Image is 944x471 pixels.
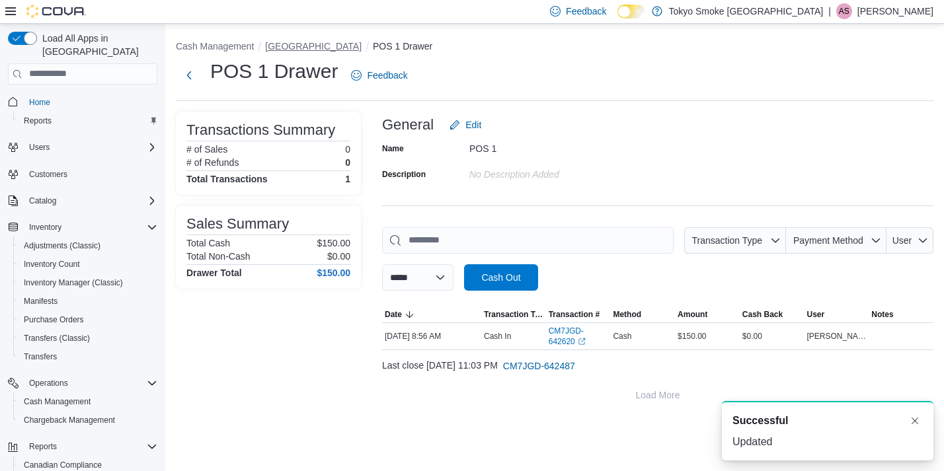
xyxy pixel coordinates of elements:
span: Transaction Type [691,235,762,246]
span: Reports [19,113,157,129]
button: Inventory Manager (Classic) [13,273,163,292]
h3: Transactions Summary [186,122,335,138]
span: Payment Method [793,235,863,246]
span: Successful [732,413,788,429]
span: Users [29,142,50,153]
button: Catalog [3,192,163,210]
span: Load All Apps in [GEOGRAPHIC_DATA] [37,32,157,58]
p: $0.00 [327,251,350,262]
span: Purchase Orders [24,314,84,325]
a: Purchase Orders [19,312,89,328]
span: Adjustments (Classic) [19,238,157,254]
span: Transfers [19,349,157,365]
button: Operations [3,374,163,392]
label: Name [382,143,404,154]
a: CM7JGD-642620External link [549,326,608,347]
button: Edit [444,112,487,138]
button: Transfers [13,347,163,366]
p: [PERSON_NAME] [857,3,933,19]
button: Cash Back [740,307,805,322]
span: Transaction # [549,309,600,320]
a: Chargeback Management [19,412,120,428]
div: No Description added [469,164,647,180]
a: Customers [24,166,73,182]
p: Cash In [484,331,511,342]
span: Cash Back [742,309,783,320]
button: Transaction # [546,307,611,322]
p: $150.00 [317,238,350,248]
button: Cash Management [13,392,163,411]
span: User [892,235,912,246]
div: Updated [732,434,923,450]
button: Next [176,62,202,89]
button: Catalog [24,193,61,209]
span: Notes [871,309,893,320]
a: Transfers (Classic) [19,330,95,346]
h6: Total Non-Cash [186,251,251,262]
button: Transfers (Classic) [13,329,163,347]
div: $0.00 [740,328,805,344]
button: [GEOGRAPHIC_DATA] [265,41,362,52]
a: Inventory Count [19,256,85,272]
button: User [886,227,933,254]
span: Reports [24,439,157,454]
span: Date [385,309,402,320]
span: Catalog [29,196,56,206]
span: Amount [678,309,707,320]
a: Feedback [346,62,413,89]
span: Canadian Compliance [24,460,102,470]
a: Manifests [19,293,63,309]
h4: $150.00 [317,268,350,278]
button: Adjustments (Classic) [13,236,163,255]
button: Users [3,138,163,157]
button: Reports [3,437,163,456]
span: Inventory [29,222,61,233]
h4: 1 [345,174,350,184]
button: CM7JGD-642487 [498,353,580,379]
a: Inventory Manager (Classic) [19,275,128,291]
button: Inventory Count [13,255,163,273]
span: Manifests [24,296,58,307]
span: Feedback [566,5,606,18]
span: Operations [29,378,68,388]
span: Customers [29,169,67,180]
span: Inventory Count [19,256,157,272]
button: Home [3,92,163,112]
a: Reports [19,113,57,129]
label: Description [382,169,426,180]
button: Customers [3,164,163,184]
span: Home [24,94,157,110]
span: Inventory Manager (Classic) [24,277,123,288]
button: Operations [24,375,73,391]
button: Reports [13,112,163,130]
p: Tokyo Smoke [GEOGRAPHIC_DATA] [669,3,824,19]
span: Inventory [24,219,157,235]
button: Users [24,139,55,155]
span: Inventory Manager (Classic) [19,275,157,291]
div: [DATE] 8:56 AM [382,328,481,344]
nav: An example of EuiBreadcrumbs [176,40,933,55]
h3: Sales Summary [186,216,289,232]
span: Transaction Type [484,309,543,320]
span: AS [839,3,849,19]
button: Date [382,307,481,322]
a: Home [24,94,56,110]
button: Chargeback Management [13,411,163,429]
a: Transfers [19,349,62,365]
svg: External link [578,338,586,345]
span: Cash Management [24,396,91,407]
span: Cash Out [481,271,520,284]
button: Inventory [3,218,163,236]
div: Notification [732,413,923,429]
input: This is a search bar. As you type, the results lower in the page will automatically filter. [382,227,674,254]
div: POS 1 [469,138,647,154]
span: Reports [29,441,57,452]
span: Home [29,97,50,108]
button: Cash Management [176,41,254,52]
button: Notes [869,307,933,322]
span: $150.00 [678,331,706,342]
span: Transfers (Classic) [19,330,157,346]
h6: Total Cash [186,238,230,248]
span: Transfers (Classic) [24,333,90,344]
